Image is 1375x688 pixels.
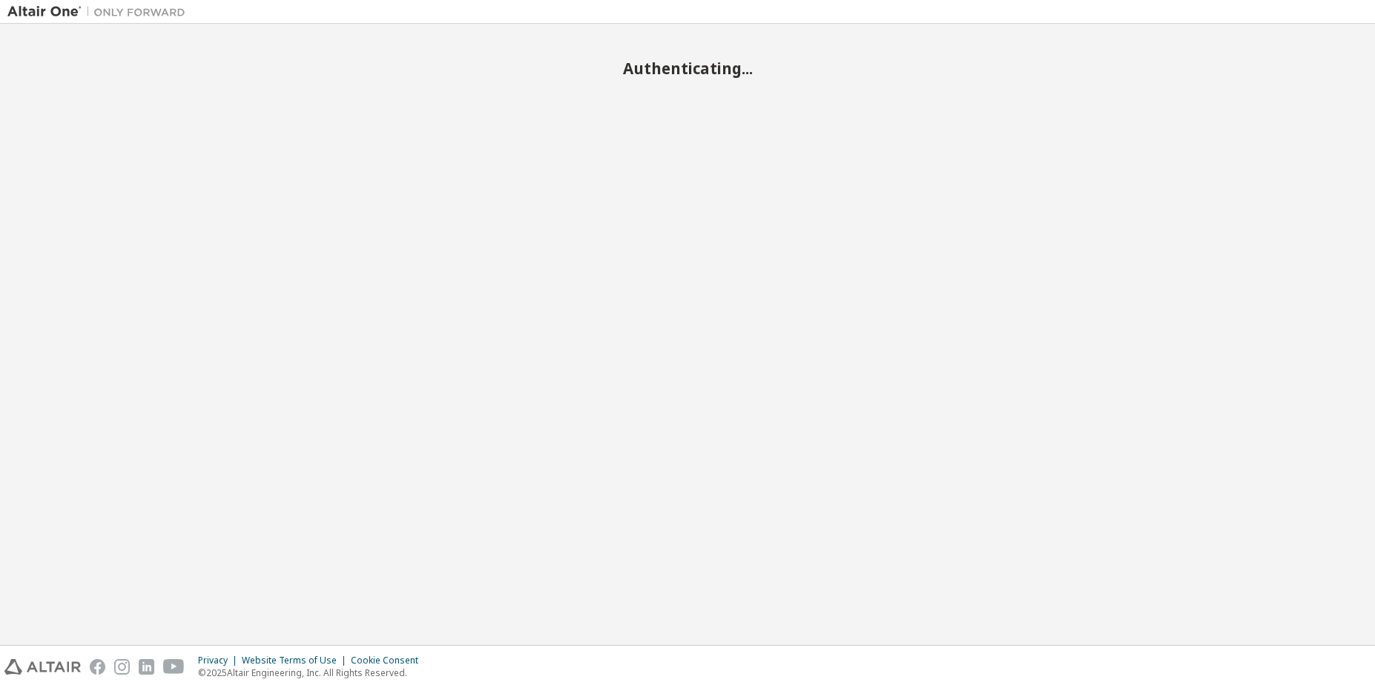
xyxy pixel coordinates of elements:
[139,659,154,675] img: linkedin.svg
[351,655,427,666] div: Cookie Consent
[198,655,242,666] div: Privacy
[7,4,193,19] img: Altair One
[7,59,1368,78] h2: Authenticating...
[242,655,351,666] div: Website Terms of Use
[4,659,81,675] img: altair_logo.svg
[114,659,130,675] img: instagram.svg
[198,666,427,679] p: © 2025 Altair Engineering, Inc. All Rights Reserved.
[90,659,105,675] img: facebook.svg
[163,659,185,675] img: youtube.svg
